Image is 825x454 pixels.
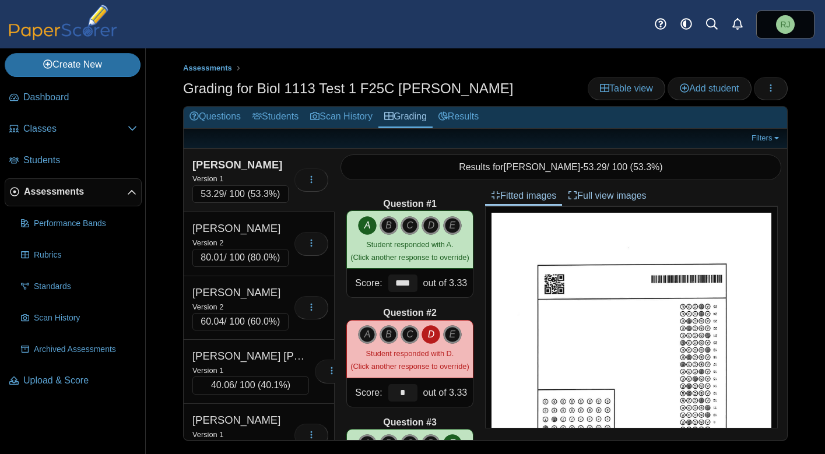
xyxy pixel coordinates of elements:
b: Question #2 [383,307,437,319]
span: 80.01 [201,252,224,262]
small: Version 1 [192,174,223,183]
a: Questions [184,107,247,128]
a: Upload & Score [5,367,142,395]
span: Richard Jones [776,15,795,34]
a: Classes [5,115,142,143]
i: A [358,434,377,453]
i: E [443,325,462,344]
a: Rubrics [16,241,142,269]
span: Standards [34,281,137,293]
b: Question #1 [383,198,437,210]
span: 53.29 [201,189,224,199]
span: Student responded with D. [366,349,454,358]
a: Add student [668,77,751,100]
a: Assessments [180,61,235,76]
a: Filters [749,132,784,144]
span: [PERSON_NAME] [504,162,581,172]
a: Richard Jones [756,10,815,38]
a: Archived Assessments [16,336,142,364]
div: Results for - / 100 ( ) [340,154,781,180]
div: Score: [347,378,385,407]
i: C [401,434,419,453]
a: Full view images [562,186,652,206]
a: Standards [16,273,142,301]
a: Assessments [5,178,142,206]
span: 60.04 [201,316,224,326]
span: Rubrics [34,249,137,261]
div: [PERSON_NAME] [PERSON_NAME] [192,349,309,364]
img: PaperScorer [5,5,121,40]
span: Richard Jones [780,20,790,29]
span: Classes [23,122,128,135]
span: 53.3% [633,162,659,172]
span: Upload & Score [23,374,137,387]
span: Assessments [24,185,127,198]
span: 60.0% [251,316,277,326]
i: D [422,325,440,344]
a: Fitted images [485,186,562,206]
a: Students [5,147,142,175]
i: A [358,325,377,344]
span: Table view [600,83,653,93]
div: [PERSON_NAME] [192,413,289,428]
span: Assessments [183,64,232,72]
a: Grading [378,107,433,128]
span: Dashboard [23,91,137,104]
b: Question #3 [383,416,437,429]
div: [PERSON_NAME] [192,285,289,300]
i: C [401,216,419,235]
i: A [358,216,377,235]
small: Version 1 [192,366,223,375]
span: 40.06 [211,380,234,390]
a: Scan History [16,304,142,332]
span: Add student [680,83,739,93]
div: out of 3.33 [420,269,473,297]
span: 53.3% [251,189,277,199]
a: Create New [5,53,141,76]
a: PaperScorer [5,32,121,42]
a: Results [433,107,485,128]
div: / 100 ( ) [192,376,309,394]
a: Students [247,107,304,128]
i: B [380,216,398,235]
span: 53.29 [584,162,607,172]
div: Score: [347,269,385,297]
span: Students [23,154,137,167]
h1: Grading for Biol 1113 Test 1 F25C [PERSON_NAME] [183,79,513,98]
div: / 100 ( ) [192,185,289,203]
i: E [443,434,462,453]
a: Table view [588,77,665,100]
small: Version 2 [192,238,223,247]
i: B [380,325,398,344]
span: 40.1% [261,380,287,390]
small: Version 2 [192,302,223,311]
i: C [401,325,419,344]
a: Performance Bands [16,210,142,238]
i: B [380,434,398,453]
small: (Click another response to override) [350,349,469,371]
span: Scan History [34,312,137,324]
small: Version 1 [192,430,223,439]
span: Student responded with A. [366,240,453,249]
a: Dashboard [5,84,142,112]
span: 80.0% [251,252,277,262]
div: [PERSON_NAME] [192,221,289,236]
span: Performance Bands [34,218,137,230]
div: / 100 ( ) [192,313,289,330]
i: E [443,216,462,235]
div: [PERSON_NAME] [192,157,289,173]
div: out of 3.33 [420,378,473,407]
i: D [422,216,440,235]
small: (Click another response to override) [350,240,469,262]
a: Alerts [725,12,750,37]
div: / 100 ( ) [192,249,289,266]
a: Scan History [304,107,378,128]
i: D [422,434,440,453]
span: Archived Assessments [34,344,137,356]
